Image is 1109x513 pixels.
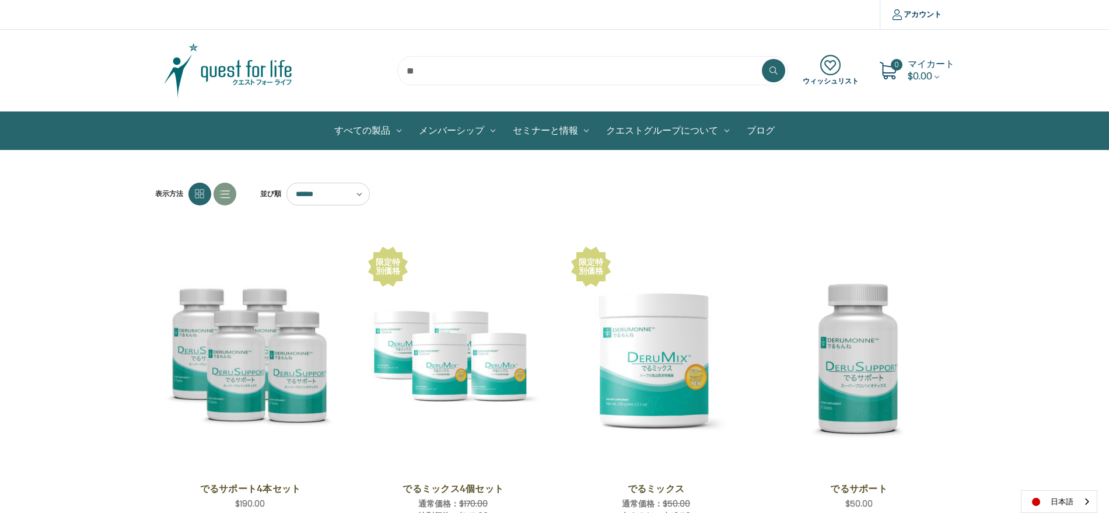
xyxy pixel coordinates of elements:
[663,498,690,509] span: $50.00
[779,481,939,495] a: でるサポート
[164,245,337,473] a: DeruSupport 4-Save Set,$190.00
[576,481,736,495] a: でるミックス
[569,273,743,446] img: でるミックス
[738,112,783,149] a: ブログ
[772,273,946,446] img: でるサポート
[622,498,663,509] span: 通常価格：
[164,273,337,446] img: でるサポート4本セット
[235,498,265,509] span: $190.00
[597,112,738,149] a: クエストグループについて
[891,59,902,71] span: 0
[845,498,873,509] span: $50.00
[326,112,410,149] a: All Products
[772,245,946,473] a: DeruSupport,$50.00
[373,481,533,495] a: でるミックス4個セット
[1021,490,1097,513] div: Language
[170,481,330,495] a: でるサポート4本セット
[908,69,932,83] span: $0.00
[504,112,598,149] a: セミナーと情報
[569,245,743,473] a: DeruMix,Was:$50.00, Now:$42.50
[373,258,403,275] div: 限定特別価格
[908,57,954,83] a: Cart with 0 items
[155,189,183,199] span: 表示方法
[155,41,301,100] img: クエスト・グループ
[418,498,459,509] span: 通常価格：
[459,498,488,509] span: $170.00
[1021,491,1097,512] a: 日本語
[366,273,540,446] img: でるミックス4個セット
[366,245,540,473] a: DeruMix 4-Save Set,Was:$170.00, Now:$145.00
[803,55,859,86] a: ウィッシュリスト
[576,258,606,275] div: 限定特別価格
[410,112,504,149] a: メンバーシップ
[254,185,281,203] label: 並び順
[1021,490,1097,513] aside: Language selected: 日本語
[908,57,954,71] span: マイカート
